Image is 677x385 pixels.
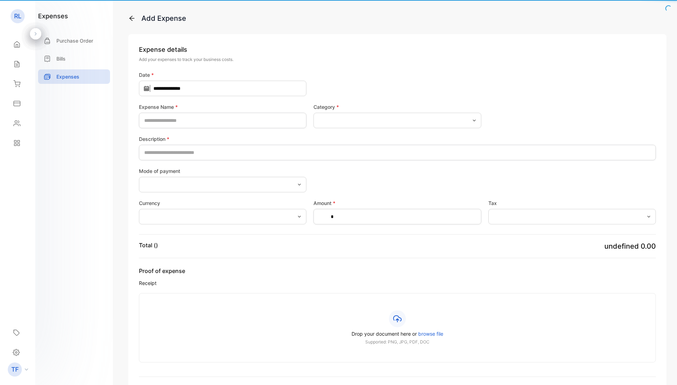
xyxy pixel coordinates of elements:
a: Purchase Order [38,33,110,48]
p: Add your expenses to track your business costs. [139,56,656,63]
span: Drop your document here or [352,331,417,337]
label: Expense Name [139,103,306,111]
label: Tax [488,199,656,207]
button: Open LiveChat chat widget [6,3,27,24]
label: Description [139,135,656,143]
p: RL [14,12,22,21]
span: undefined 0.00 [604,242,656,250]
p: Expenses [56,73,79,80]
p: Total () [139,241,158,249]
a: Expenses [38,69,110,84]
p: Bills [56,55,66,62]
p: Purchase Order [56,37,93,44]
span: Proof of expense [139,267,656,275]
span: browse file [418,331,443,337]
p: Supported: PNG, JPG, PDF, DOC [156,339,639,345]
label: Amount [313,199,481,207]
div: Add Expense [141,13,186,24]
label: Mode of payment [139,167,306,175]
p: TF [11,365,19,374]
span: Receipt [139,279,656,287]
label: Date [139,71,306,79]
p: Expense details [139,45,656,54]
label: Currency [139,199,306,207]
label: Category [313,103,481,111]
h1: expenses [38,11,68,21]
a: Bills [38,51,110,66]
